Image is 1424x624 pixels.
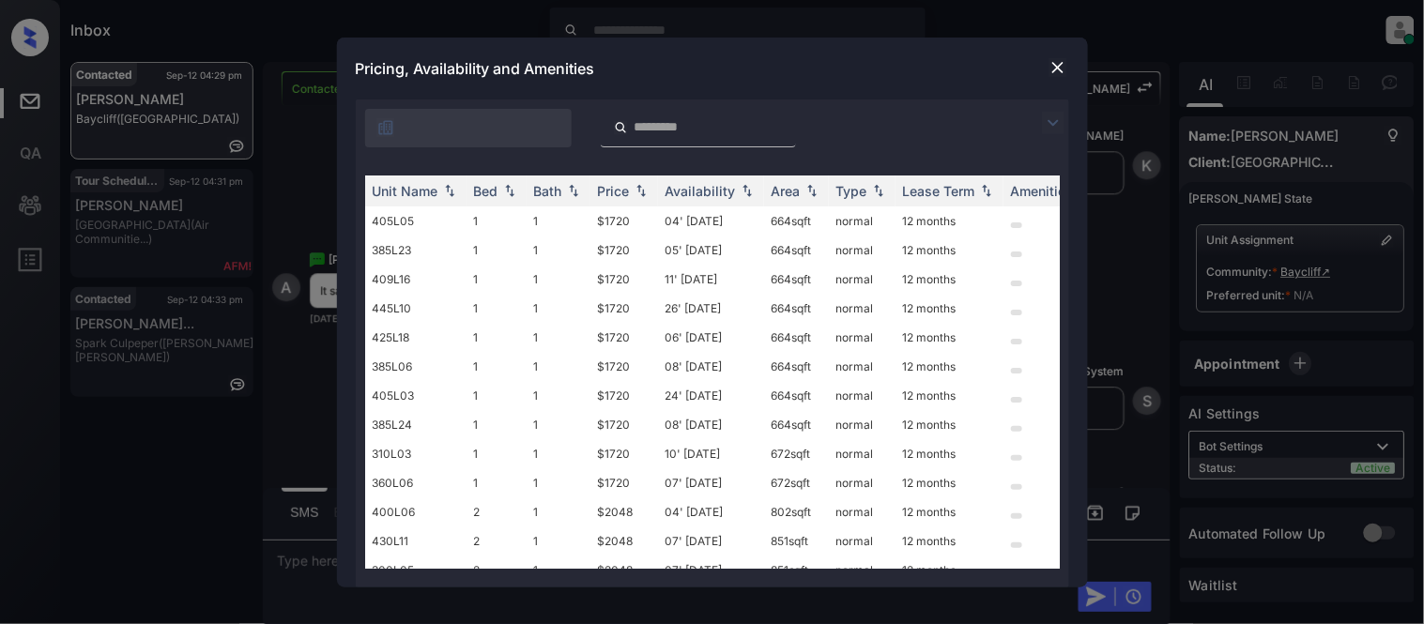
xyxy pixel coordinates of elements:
[590,236,658,265] td: $1720
[527,206,590,236] td: 1
[896,352,1003,381] td: 12 months
[590,381,658,410] td: $1720
[590,206,658,236] td: $1720
[896,439,1003,468] td: 12 months
[376,118,395,137] img: icon-zuma
[658,236,764,265] td: 05' [DATE]
[365,294,467,323] td: 445L10
[467,265,527,294] td: 1
[467,439,527,468] td: 1
[614,119,628,136] img: icon-zuma
[527,497,590,526] td: 1
[590,497,658,526] td: $2048
[896,206,1003,236] td: 12 months
[829,556,896,585] td: normal
[896,526,1003,556] td: 12 months
[764,236,829,265] td: 664 sqft
[590,468,658,497] td: $1720
[365,381,467,410] td: 405L03
[658,352,764,381] td: 08' [DATE]
[373,183,438,199] div: Unit Name
[365,206,467,236] td: 405L05
[658,206,764,236] td: 04' [DATE]
[527,526,590,556] td: 1
[590,352,658,381] td: $1720
[365,556,467,585] td: 300L05
[803,184,821,197] img: sorting
[658,265,764,294] td: 11' [DATE]
[590,294,658,323] td: $1720
[764,556,829,585] td: 851 sqft
[903,183,975,199] div: Lease Term
[527,352,590,381] td: 1
[365,526,467,556] td: 430L11
[365,323,467,352] td: 425L18
[590,265,658,294] td: $1720
[365,265,467,294] td: 409L16
[764,497,829,526] td: 802 sqft
[764,323,829,352] td: 664 sqft
[829,352,896,381] td: normal
[764,206,829,236] td: 664 sqft
[764,468,829,497] td: 672 sqft
[467,556,527,585] td: 2
[829,439,896,468] td: normal
[829,410,896,439] td: normal
[764,439,829,468] td: 672 sqft
[527,556,590,585] td: 1
[764,265,829,294] td: 664 sqft
[365,497,467,526] td: 400L06
[365,236,467,265] td: 385L23
[829,206,896,236] td: normal
[658,294,764,323] td: 26' [DATE]
[590,439,658,468] td: $1720
[527,236,590,265] td: 1
[658,556,764,585] td: 07' [DATE]
[590,526,658,556] td: $2048
[632,184,651,197] img: sorting
[467,468,527,497] td: 1
[467,352,527,381] td: 1
[527,265,590,294] td: 1
[500,184,519,197] img: sorting
[467,294,527,323] td: 1
[658,439,764,468] td: 10' [DATE]
[764,352,829,381] td: 664 sqft
[896,468,1003,497] td: 12 months
[738,184,757,197] img: sorting
[658,410,764,439] td: 08' [DATE]
[527,381,590,410] td: 1
[467,526,527,556] td: 2
[658,381,764,410] td: 24' [DATE]
[896,236,1003,265] td: 12 months
[1011,183,1074,199] div: Amenities
[467,497,527,526] td: 2
[829,294,896,323] td: normal
[365,352,467,381] td: 385L06
[365,410,467,439] td: 385L24
[896,323,1003,352] td: 12 months
[896,381,1003,410] td: 12 months
[1049,58,1067,77] img: close
[977,184,996,197] img: sorting
[658,323,764,352] td: 06' [DATE]
[534,183,562,199] div: Bath
[658,497,764,526] td: 04' [DATE]
[829,323,896,352] td: normal
[658,468,764,497] td: 07' [DATE]
[590,410,658,439] td: $1720
[829,381,896,410] td: normal
[764,294,829,323] td: 664 sqft
[598,183,630,199] div: Price
[365,439,467,468] td: 310L03
[896,265,1003,294] td: 12 months
[829,236,896,265] td: normal
[829,497,896,526] td: normal
[467,236,527,265] td: 1
[467,323,527,352] td: 1
[1042,112,1064,134] img: icon-zuma
[896,294,1003,323] td: 12 months
[467,410,527,439] td: 1
[764,526,829,556] td: 851 sqft
[527,294,590,323] td: 1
